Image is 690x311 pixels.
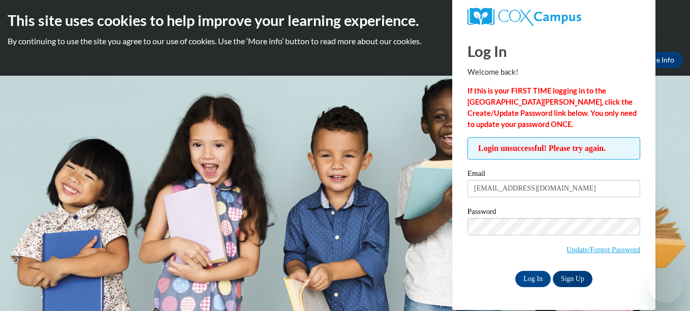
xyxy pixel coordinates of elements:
[515,271,551,287] input: Log In
[8,36,682,47] p: By continuing to use the site you agree to our use of cookies. Use the ‘More info’ button to read...
[467,67,640,78] p: Welcome back!
[567,245,640,254] a: Update/Forgot Password
[467,86,637,129] strong: If this is your FIRST TIME logging in to the [GEOGRAPHIC_DATA][PERSON_NAME], click the Create/Upd...
[649,270,682,303] iframe: Button to launch messaging window
[467,8,640,26] a: COX Campus
[635,52,682,68] a: More Info
[467,8,581,26] img: COX Campus
[467,137,640,160] span: Login unsuccessful! Please try again.
[553,271,592,287] a: Sign Up
[467,41,640,61] h1: Log In
[8,10,682,30] h2: This site uses cookies to help improve your learning experience.
[467,208,640,218] label: Password
[467,170,640,180] label: Email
